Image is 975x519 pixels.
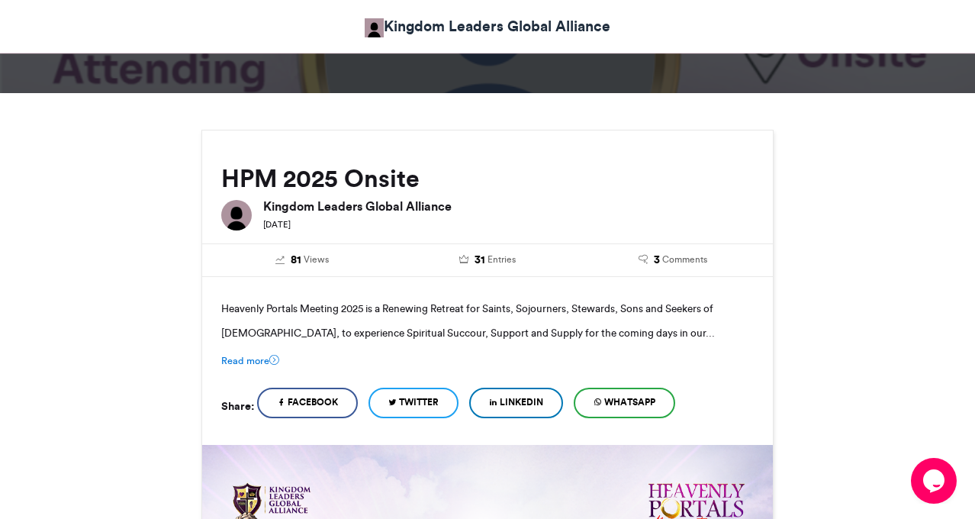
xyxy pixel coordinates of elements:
h6: Kingdom Leaders Global Alliance [263,200,754,212]
a: Kingdom Leaders Global Alliance [365,15,610,37]
h2: HPM 2025 Onsite [221,165,754,192]
a: 81 Views [221,252,384,269]
p: Heavenly Portals Meeting 2025 is a Renewing Retreat for Saints, Sojourners, Stewards, Sons and Se... [221,296,754,345]
span: Entries [487,253,516,266]
span: 31 [475,252,485,269]
span: Facebook [288,395,338,409]
iframe: chat widget [911,458,960,504]
a: WhatsApp [574,388,675,418]
a: Read more [221,353,279,368]
h5: Share: [221,396,254,416]
span: LinkedIn [500,395,543,409]
span: 3 [654,252,660,269]
img: Kingdom Leaders Global Alliance [221,200,252,230]
span: WhatsApp [604,395,655,409]
a: Twitter [368,388,459,418]
a: 3 Comments [591,252,754,269]
a: LinkedIn [469,388,563,418]
img: Kingdom Leaders Global Alliance [365,18,384,37]
span: Twitter [399,395,439,409]
a: 31 Entries [407,252,569,269]
span: 81 [291,252,301,269]
small: [DATE] [263,219,291,230]
span: Views [304,253,329,266]
a: Facebook [257,388,358,418]
span: Comments [662,253,707,266]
